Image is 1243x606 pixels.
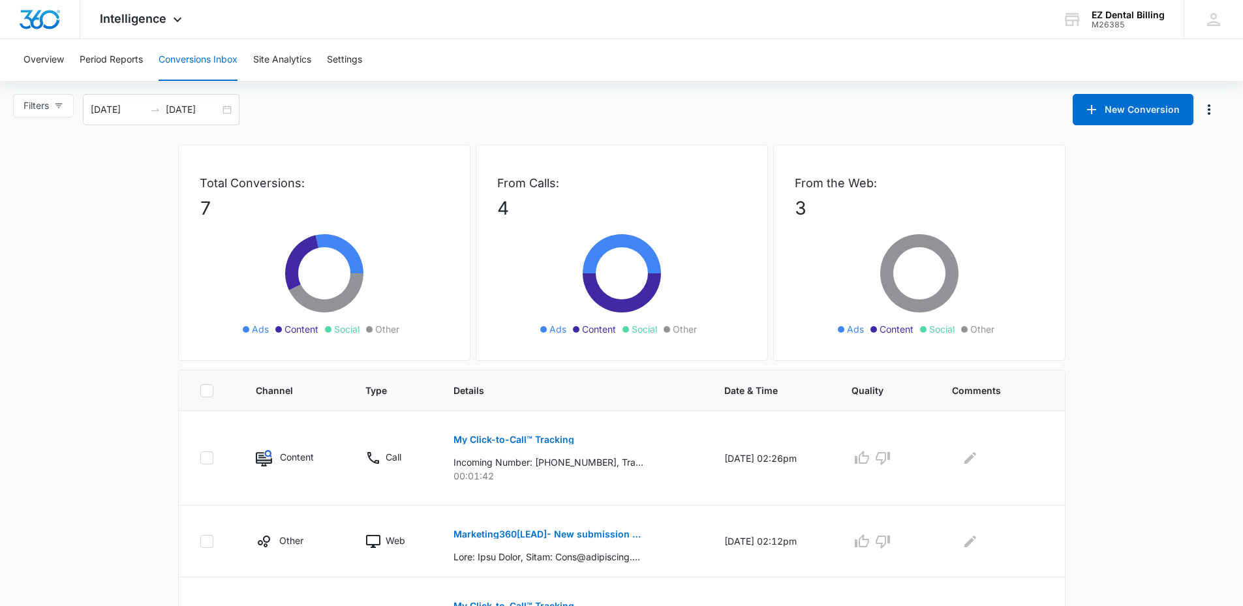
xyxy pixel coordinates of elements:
[724,384,801,397] span: Date & Time
[847,322,864,336] span: Ads
[1092,20,1165,29] div: account id
[23,98,49,113] span: Filters
[960,531,981,552] button: Edit Comments
[200,174,449,192] p: Total Conversions:
[252,322,269,336] span: Ads
[795,174,1044,192] p: From the Web:
[453,550,643,564] p: Lore: Ipsu Dolor, Sitam: Cons@adipiscing.el (seddoe:Temp@incididunt.ut), Labor: (005) 188-1102 Et...
[582,322,616,336] span: Content
[1199,99,1220,120] button: Manage Numbers
[327,39,362,81] button: Settings
[200,194,449,222] p: 7
[632,322,657,336] span: Social
[453,530,643,539] p: Marketing360[LEAD]- New submission from Contact Us EZ Dental Billing
[453,519,643,550] button: Marketing360[LEAD]- New submission from Contact Us EZ Dental Billing
[150,104,161,115] span: to
[386,450,401,464] p: Call
[880,322,913,336] span: Content
[497,194,746,222] p: 4
[453,384,674,397] span: Details
[13,94,74,117] button: Filters
[970,322,994,336] span: Other
[673,322,697,336] span: Other
[80,39,143,81] button: Period Reports
[100,12,166,25] span: Intelligence
[453,469,693,483] p: 00:01:42
[23,39,64,81] button: Overview
[91,102,145,117] input: Start date
[852,384,902,397] span: Quality
[929,322,955,336] span: Social
[256,384,315,397] span: Channel
[159,39,238,81] button: Conversions Inbox
[453,435,574,444] p: My Click-to-Call™ Tracking
[497,174,746,192] p: From Calls:
[280,450,314,464] p: Content
[952,384,1024,397] span: Comments
[709,506,836,577] td: [DATE] 02:12pm
[709,411,836,506] td: [DATE] 02:26pm
[453,424,574,455] button: My Click-to-Call™ Tracking
[279,534,303,547] p: Other
[1073,94,1193,125] button: New Conversion
[375,322,399,336] span: Other
[253,39,311,81] button: Site Analytics
[1092,10,1165,20] div: account name
[166,102,220,117] input: End date
[334,322,360,336] span: Social
[960,447,981,468] button: Edit Comments
[365,384,403,397] span: Type
[150,104,161,115] span: swap-right
[284,322,318,336] span: Content
[549,322,566,336] span: Ads
[453,455,643,469] p: Incoming Number: [PHONE_NUMBER], Tracking Number: [PHONE_NUMBER], Ring To: [PHONE_NUMBER], Caller...
[795,194,1044,222] p: 3
[386,534,405,547] p: Web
